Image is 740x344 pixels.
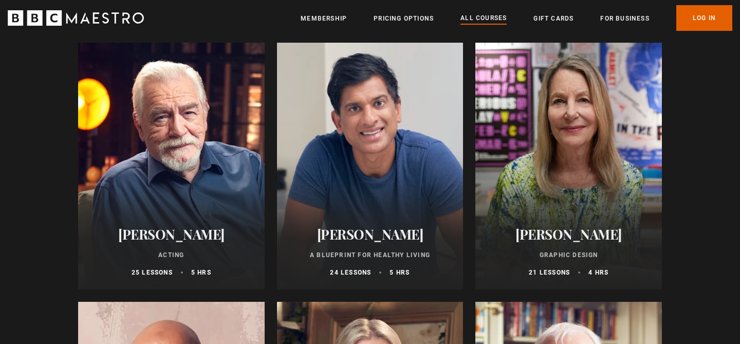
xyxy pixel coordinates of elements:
[460,13,507,24] a: All Courses
[529,268,570,277] p: 21 lessons
[78,43,265,289] a: [PERSON_NAME] Acting 25 lessons 5 hrs
[676,5,732,31] a: Log In
[289,250,451,260] p: A Blueprint for Healthy Living
[390,268,410,277] p: 5 hrs
[301,13,347,24] a: Membership
[90,250,252,260] p: Acting
[488,226,650,242] h2: [PERSON_NAME]
[90,226,252,242] h2: [PERSON_NAME]
[330,268,371,277] p: 24 lessons
[191,268,211,277] p: 5 hrs
[132,268,173,277] p: 25 lessons
[374,13,434,24] a: Pricing Options
[488,250,650,260] p: Graphic Design
[277,43,464,289] a: [PERSON_NAME] A Blueprint for Healthy Living 24 lessons 5 hrs
[475,43,662,289] a: [PERSON_NAME] Graphic Design 21 lessons 4 hrs
[301,5,732,31] nav: Primary
[8,10,144,26] svg: BBC Maestro
[588,268,608,277] p: 4 hrs
[289,226,451,242] h2: [PERSON_NAME]
[600,13,649,24] a: For business
[533,13,573,24] a: Gift Cards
